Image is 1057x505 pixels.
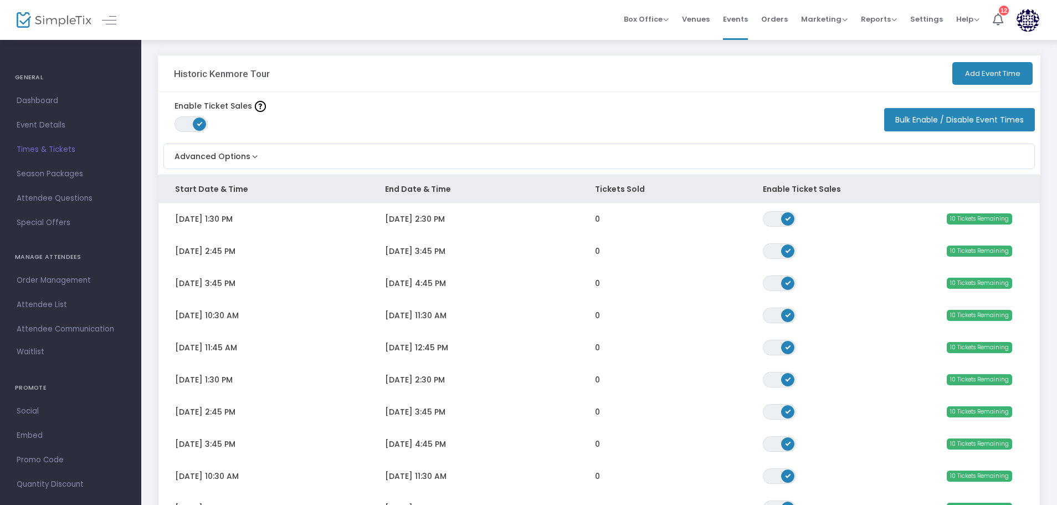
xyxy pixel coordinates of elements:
[15,377,126,399] h4: PROMOTE
[947,342,1012,353] span: 10 Tickets Remaining
[910,5,943,33] span: Settings
[385,374,445,385] span: [DATE] 2:30 PM
[17,346,44,358] span: Waitlist
[999,6,1009,16] div: 12
[17,216,125,230] span: Special Offers
[17,453,125,467] span: Promo Code
[17,322,125,336] span: Attendee Communication
[15,67,126,89] h4: GENERAL
[861,14,897,24] span: Reports
[255,101,266,112] img: question-mark
[785,312,791,317] span: ON
[785,408,791,414] span: ON
[175,213,233,225] span: [DATE] 1:30 PM
[956,14,979,24] span: Help
[595,374,600,385] span: 0
[801,14,848,24] span: Marketing
[175,278,235,289] span: [DATE] 3:45 PM
[595,471,600,482] span: 0
[947,471,1012,482] span: 10 Tickets Remaining
[595,342,600,353] span: 0
[947,278,1012,289] span: 10 Tickets Remaining
[785,215,791,221] span: ON
[175,471,239,482] span: [DATE] 10:30 AM
[17,404,125,419] span: Social
[595,213,600,225] span: 0
[385,246,445,257] span: [DATE] 3:45 PM
[17,477,125,492] span: Quantity Discount
[17,142,125,157] span: Times & Tickets
[385,342,448,353] span: [DATE] 12:45 PM
[785,440,791,446] span: ON
[952,62,1033,85] button: Add Event Time
[17,273,125,288] span: Order Management
[595,310,600,321] span: 0
[175,100,266,112] label: Enable Ticket Sales
[682,5,710,33] span: Venues
[595,438,600,450] span: 0
[17,298,125,312] span: Attendee List
[595,406,600,417] span: 0
[175,310,239,321] span: [DATE] 10:30 AM
[761,5,788,33] span: Orders
[385,406,445,417] span: [DATE] 3:45 PM
[595,278,600,289] span: 0
[385,471,447,482] span: [DATE] 11:30 AM
[785,376,791,381] span: ON
[785,279,791,285] span: ON
[175,406,235,417] span: [DATE] 2:45 PM
[785,472,791,478] span: ON
[175,374,233,385] span: [DATE] 1:30 PM
[746,175,872,203] th: Enable Ticket Sales
[368,175,578,203] th: End Date & Time
[884,108,1035,131] button: Bulk Enable / Disable Event Times
[723,5,748,33] span: Events
[17,167,125,181] span: Season Packages
[385,438,446,450] span: [DATE] 4:45 PM
[578,175,746,203] th: Tickets Sold
[175,342,237,353] span: [DATE] 11:45 AM
[947,438,1012,450] span: 10 Tickets Remaining
[158,175,368,203] th: Start Date & Time
[175,438,235,450] span: [DATE] 3:45 PM
[17,191,125,206] span: Attendee Questions
[175,246,235,257] span: [DATE] 2:45 PM
[385,310,447,321] span: [DATE] 11:30 AM
[164,144,260,162] button: Advanced Options
[385,213,445,225] span: [DATE] 2:30 PM
[947,213,1012,225] span: 10 Tickets Remaining
[595,246,600,257] span: 0
[385,278,446,289] span: [DATE] 4:45 PM
[17,118,125,132] span: Event Details
[624,14,669,24] span: Box Office
[785,247,791,253] span: ON
[197,121,203,126] span: ON
[17,429,125,443] span: Embed
[947,246,1012,257] span: 10 Tickets Remaining
[785,344,791,349] span: ON
[947,310,1012,321] span: 10 Tickets Remaining
[947,406,1012,417] span: 10 Tickets Remaining
[947,374,1012,385] span: 10 Tickets Remaining
[17,94,125,108] span: Dashboard
[174,68,270,79] h3: Historic Kenmore Tour
[15,246,126,268] h4: MANAGE ATTENDEES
